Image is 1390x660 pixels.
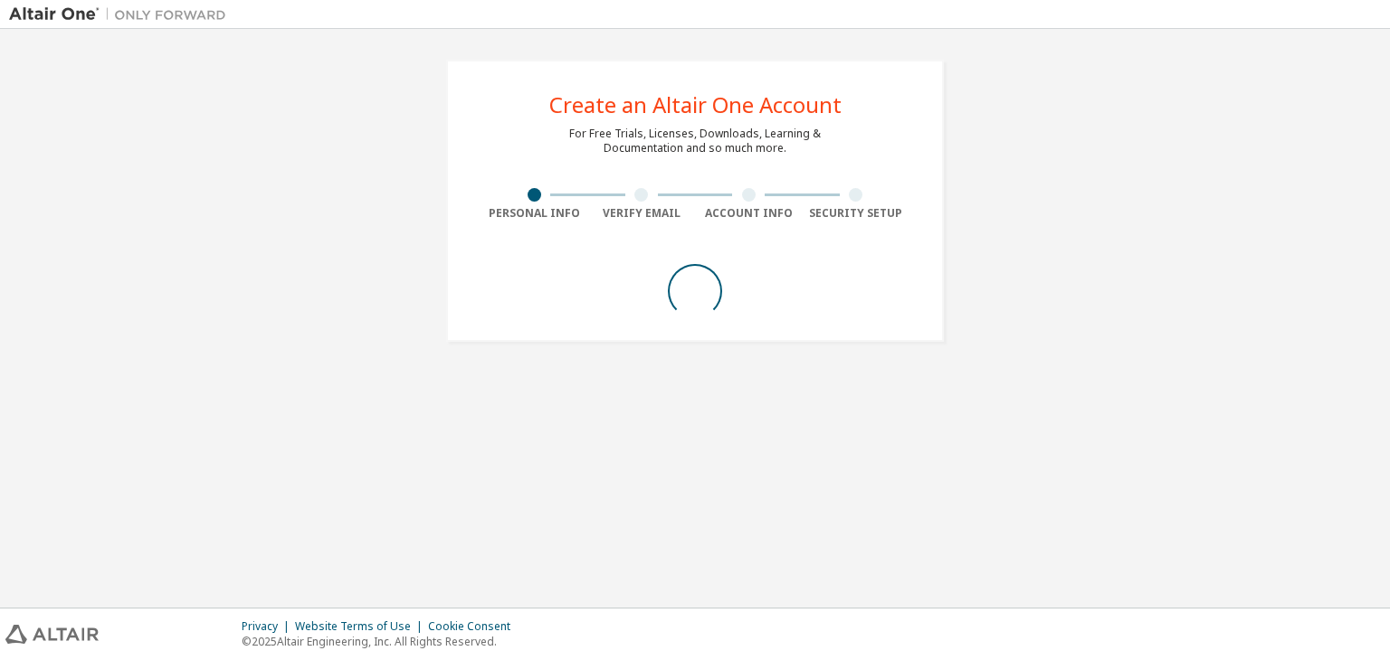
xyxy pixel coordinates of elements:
[5,625,99,644] img: altair_logo.svg
[481,206,588,221] div: Personal Info
[695,206,803,221] div: Account Info
[9,5,235,24] img: Altair One
[295,619,428,634] div: Website Terms of Use
[803,206,910,221] div: Security Setup
[428,619,521,634] div: Cookie Consent
[588,206,696,221] div: Verify Email
[242,619,295,634] div: Privacy
[569,127,821,156] div: For Free Trials, Licenses, Downloads, Learning & Documentation and so much more.
[549,94,842,116] div: Create an Altair One Account
[242,634,521,649] p: © 2025 Altair Engineering, Inc. All Rights Reserved.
